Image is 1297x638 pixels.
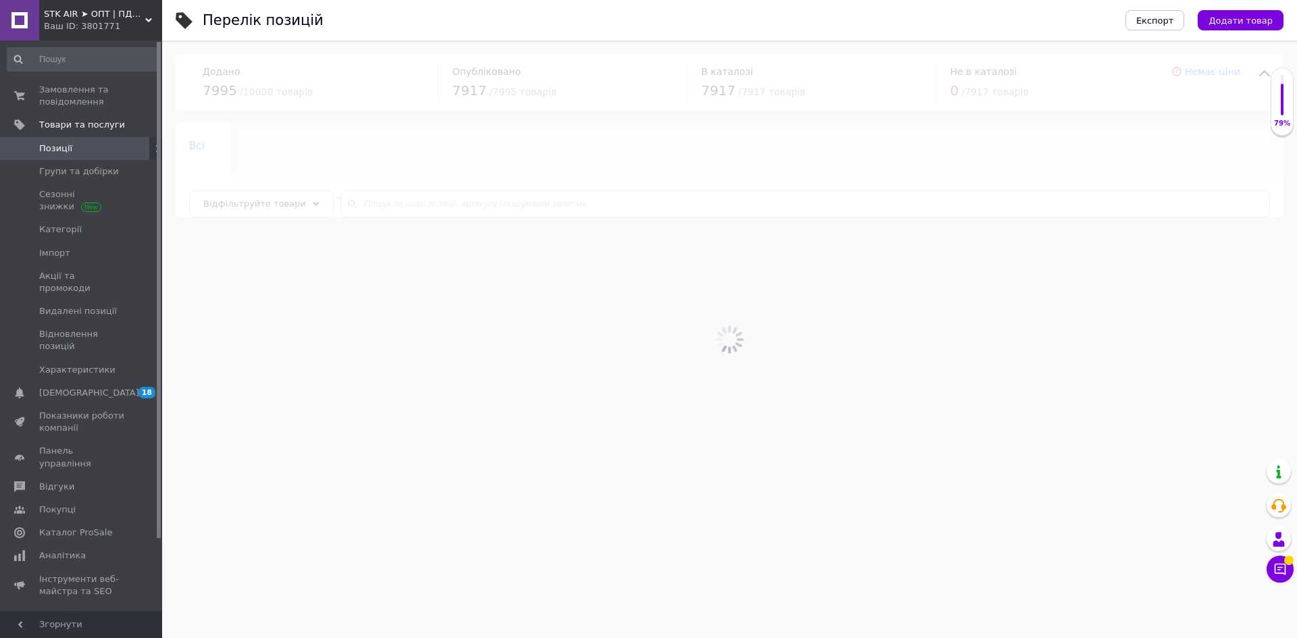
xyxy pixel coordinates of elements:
[39,270,125,294] span: Акції та промокоди
[1271,119,1293,128] div: 79%
[39,481,74,493] span: Відгуки
[39,328,125,352] span: Відновлення позицій
[39,550,86,562] span: Аналітика
[203,14,324,28] div: Перелік позицій
[39,608,125,633] span: Управління сайтом
[7,47,159,72] input: Пошук
[39,573,125,597] span: Інструменти веб-майстра та SEO
[1136,16,1174,26] span: Експорт
[1267,556,1294,583] button: Чат з покупцем
[39,142,72,155] span: Позиції
[39,305,117,317] span: Видалені позиції
[39,364,116,376] span: Характеристики
[39,223,82,236] span: Категорії
[1125,10,1185,30] button: Експорт
[44,20,162,32] div: Ваш ID: 3801771
[39,84,125,108] span: Замовлення та повідомлення
[39,247,70,259] span: Імпорт
[39,410,125,434] span: Показники роботи компанії
[138,387,155,398] span: 18
[39,527,112,539] span: Каталог ProSale
[44,8,145,20] span: STK AIR ➤ ОПТ | ПДВ | РОЗДРІБ | ВЕНТИЛЯЦІЯ ТА КОНДИЦІОНЕРИ
[39,504,76,516] span: Покупці
[1209,16,1273,26] span: Додати товар
[39,119,125,131] span: Товари та послуги
[39,188,125,213] span: Сезонні знижки
[39,387,139,399] span: [DEMOGRAPHIC_DATA]
[1198,10,1283,30] button: Додати товар
[39,165,119,178] span: Групи та добірки
[39,445,125,469] span: Панель управління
